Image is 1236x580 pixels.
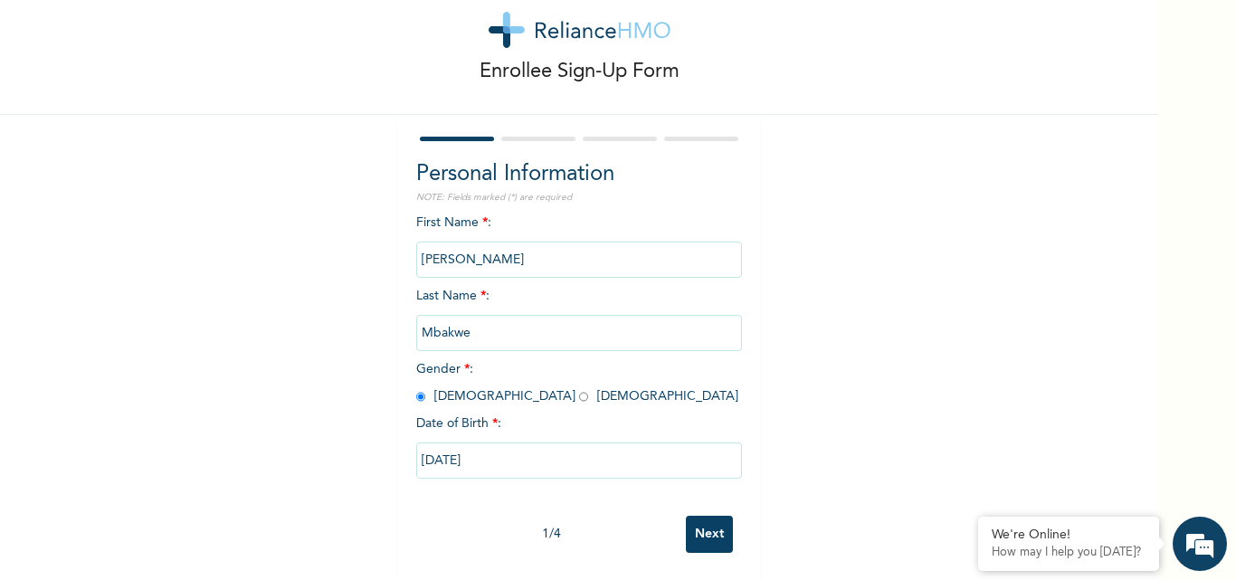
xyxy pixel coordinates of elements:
[416,414,501,433] span: Date of Birth :
[416,525,686,544] div: 1 / 4
[9,518,177,530] span: Conversation
[94,101,304,125] div: Chat with us now
[992,528,1146,543] div: We're Online!
[9,423,345,486] textarea: Type your message and hit 'Enter'
[416,158,742,191] h2: Personal Information
[489,12,670,48] img: logo
[480,57,680,87] p: Enrollee Sign-Up Form
[416,363,738,403] span: Gender : [DEMOGRAPHIC_DATA] [DEMOGRAPHIC_DATA]
[416,290,742,339] span: Last Name :
[416,216,742,266] span: First Name :
[177,486,346,542] div: FAQs
[686,516,733,553] input: Next
[992,546,1146,560] p: How may I help you today?
[297,9,340,52] div: Minimize live chat window
[416,191,742,204] p: NOTE: Fields marked (*) are required
[33,90,73,136] img: d_794563401_company_1708531726252_794563401
[416,242,742,278] input: Enter your first name
[105,192,250,375] span: We're online!
[416,315,742,351] input: Enter your last name
[416,442,742,479] input: DD-MM-YYYY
